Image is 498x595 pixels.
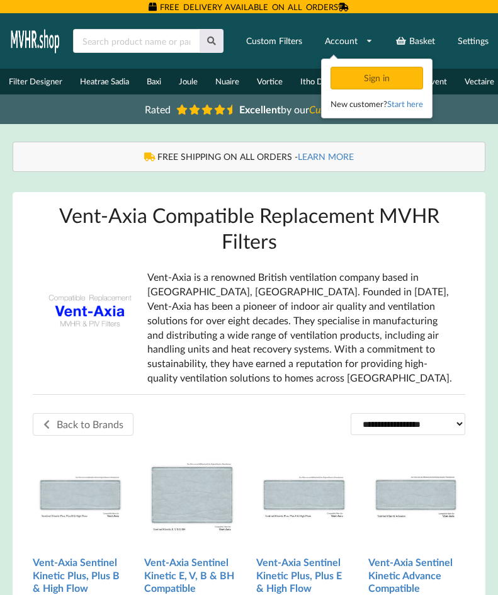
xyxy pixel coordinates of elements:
img: Vent-Axia Sentinel Kinetic E, V, B & BH Compatible MVHR Filter Replacement Set from MVHR.shop [144,446,240,541]
a: Heatrae Sadia [71,69,138,94]
a: Nuaire [207,69,248,94]
img: Vent-Axia Sentinel Kinetic Plus, Plus B & High Flow Compatible MVHR Filter Replacement Set from M... [33,446,128,541]
a: Start here [387,99,423,109]
div: Sign in [331,67,423,89]
a: Itho Daalderop [291,69,362,94]
div: FREE SHIPPING ON ALL ORDERS - [26,150,472,163]
img: Vent-Axia Sentinel Kinetic Advance Compatible MVHR Filter Replacement Set from MVHR.shop [368,446,464,541]
a: LEARN MORE [298,151,354,162]
span: by our [239,103,353,115]
a: Sign in [331,72,426,83]
a: Custom Filters [238,30,310,52]
b: Excellent [239,103,281,115]
a: Joule [170,69,207,94]
p: Vent-Axia is a renowned British ventilation company based in [GEOGRAPHIC_DATA], [GEOGRAPHIC_DATA]... [147,270,455,385]
img: Vent-Axia Sentinel Kinetic Plus E & High Flow Compatible MVHR Filter Replacement Set from MVHR.shop [256,446,352,541]
a: Baxi [138,69,170,94]
div: New customer? [331,98,423,110]
a: Rated Excellentby ourCustomers [136,99,363,120]
select: Shop order [351,413,465,435]
a: Basket [387,30,443,52]
a: Vortice [248,69,291,94]
input: Search product name or part number... [73,29,200,53]
span: Rated [145,103,171,115]
i: Customers [309,103,353,115]
img: mvhr.shop.png [9,25,62,57]
img: Vent-Axia-Compatible-Replacement-Filters.png [43,264,137,358]
h1: Vent-Axia Compatible Replacement MVHR Filters [33,202,465,254]
a: Back to Brands [33,413,133,436]
a: Account [317,30,381,52]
